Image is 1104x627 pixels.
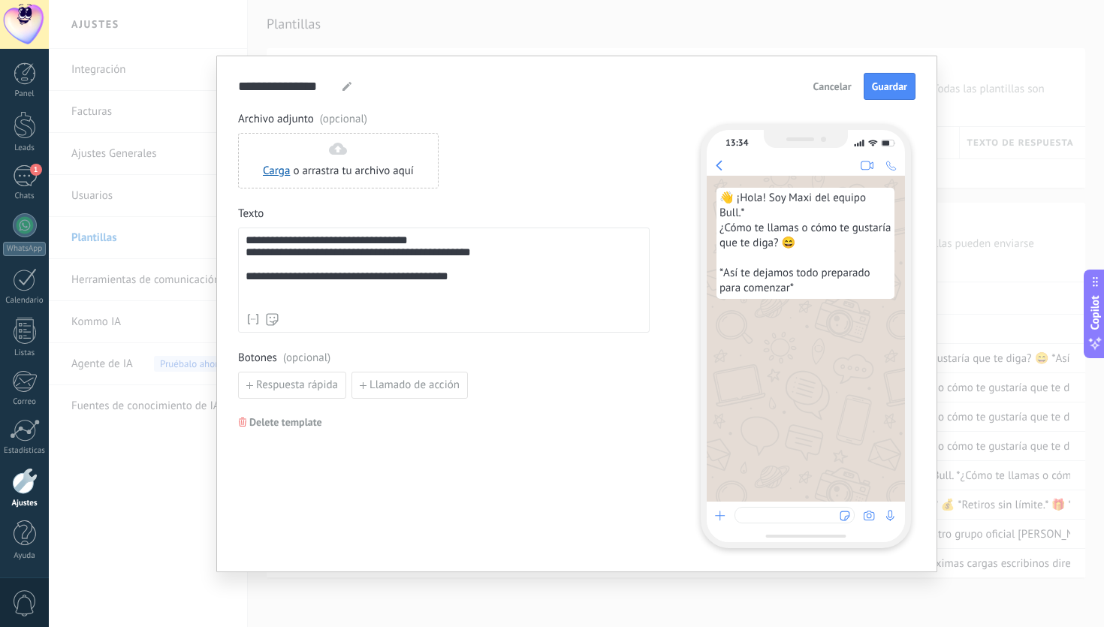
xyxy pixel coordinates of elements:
span: Guardar [872,81,907,92]
button: Llamado de acción [351,372,468,399]
span: Delete template [249,417,322,427]
a: Carga [263,164,290,178]
div: 13:34 [725,137,748,149]
span: Archivo adjunto [238,112,650,127]
button: Delete template [232,411,329,433]
span: (opcional) [320,112,367,127]
span: Llamado de acción [370,380,460,390]
div: Ajustes [3,499,47,508]
span: (opcional) [283,351,330,366]
div: Calendario [3,296,47,306]
button: Respuesta rápida [238,372,346,399]
div: Correo [3,397,47,407]
span: 👋 ¡Hola! Soy Maxi del equipo Bull.* ¿Cómo te llamas o cómo te gustaría que te diga? 😄 *Así te dej... [719,191,891,296]
div: Listas [3,348,47,358]
div: Ayuda [3,551,47,561]
div: Estadísticas [3,446,47,456]
span: Texto [238,206,650,222]
span: Cancelar [813,81,852,92]
span: Respuesta rápida [256,380,338,390]
div: Panel [3,89,47,99]
button: Cancelar [807,75,858,98]
button: Guardar [864,73,915,100]
span: 1 [30,164,42,176]
span: o arrastra tu archivo aquí [293,164,414,179]
div: WhatsApp [3,242,46,256]
span: Botones [238,351,650,366]
div: Leads [3,143,47,153]
div: Chats [3,191,47,201]
span: Copilot [1087,295,1102,330]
